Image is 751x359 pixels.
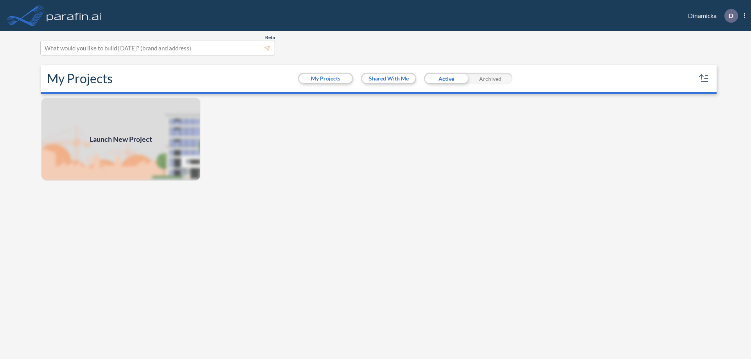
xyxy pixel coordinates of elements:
[468,73,512,84] div: Archived
[424,73,468,84] div: Active
[299,74,352,83] button: My Projects
[729,12,733,19] p: D
[265,34,275,41] span: Beta
[45,8,103,23] img: logo
[41,97,201,181] img: add
[698,72,710,85] button: sort
[47,71,113,86] h2: My Projects
[676,9,745,23] div: Dinamicka
[362,74,415,83] button: Shared With Me
[41,97,201,181] a: Launch New Project
[90,134,152,145] span: Launch New Project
